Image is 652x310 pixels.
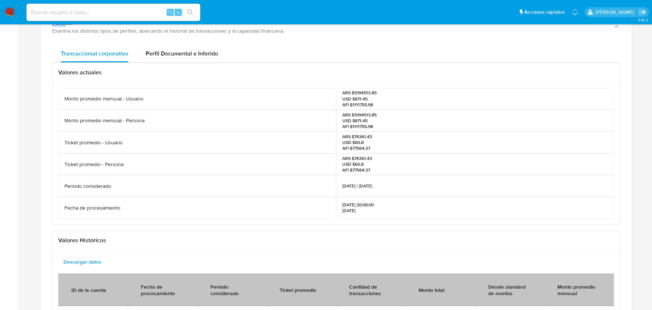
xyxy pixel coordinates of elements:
p: [DATE] 20:00:00 [DATE] [342,202,374,214]
div: ID de la cuenta [63,281,115,298]
div: Examina los distintos tipos de perfiles, abarcando el historial de transacciones y la capacidad f... [52,28,606,34]
div: Monto total [410,281,453,298]
a: Descargar datos [58,257,106,265]
div: Fecha de procesamiento [132,278,193,302]
p: Fecha de procesamiento [64,204,120,211]
h3: Valores actuales [58,69,614,76]
span: 3.161.2 [638,17,648,23]
div: Desvio standard de montos [480,278,540,302]
p: Monto promedio mensual - Persona [64,117,145,124]
p: ARS $76361.43 USD $60.8 AFI $77564.37 [342,134,372,152]
div: Perfiles [52,19,606,26]
p: Ticket promedio - Persona [64,161,124,168]
p: Ticket promedio - Usuario [64,139,122,146]
span: Perfil Documental e Inferido [146,49,218,58]
button: PerfilesExamina los distintos tipos de perfiles, abarcando el historial de transacciones y la cap... [41,10,632,43]
span: Transaccional corporativo [61,49,128,58]
p: juan.calo@mercadolibre.com [595,9,636,16]
button: search-icon [183,7,197,17]
p: Monto promedio mensual - Usuario [64,95,143,102]
div: Ticket promedio [271,281,325,298]
p: [DATE] / [DATE] [342,183,372,189]
div: Periodo considerado [202,278,263,302]
a: Notificaciones [572,9,578,15]
p: Periodo considerado [64,183,111,190]
span: ⌥ [167,9,173,16]
span: Descargar datos [63,257,101,267]
p: ARS $1094513.85 USD $871.45 AFI $1111755.98 [342,90,377,108]
span: s [177,9,179,16]
span: Accesos rápidos [524,8,565,16]
div: Monto promedio mensual [549,278,610,302]
input: Buscar usuario o caso... [26,8,200,17]
button: Descargar datos [58,256,106,268]
p: ARS $76361.43 USD $60.8 AFI $77564.37 [342,156,372,173]
h3: Valores Históricos [58,237,614,244]
p: ARS $1094513.85 USD $871.45 AFI $1111755.98 [342,112,377,130]
div: Cantidad de transacciones [340,278,401,302]
a: Salir [639,8,647,16]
